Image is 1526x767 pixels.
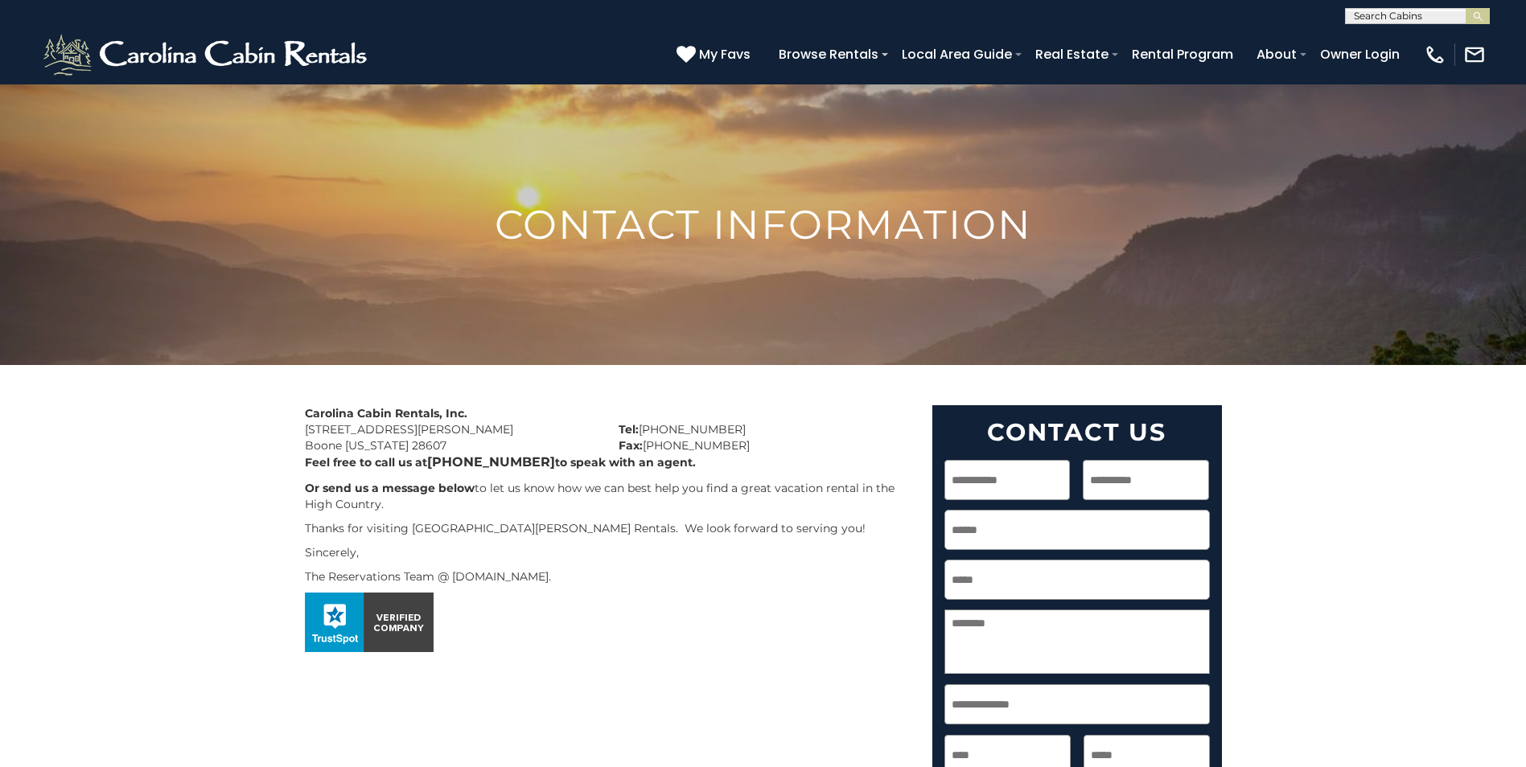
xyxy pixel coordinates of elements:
[894,40,1020,68] a: Local Area Guide
[40,31,374,79] img: White-1-2.png
[555,455,696,470] b: to speak with an agent.
[771,40,886,68] a: Browse Rentals
[305,593,434,652] img: seal_horizontal.png
[305,568,908,584] p: The Reservations Team @ [DOMAIN_NAME].
[619,422,639,437] strong: Tel:
[1124,40,1241,68] a: Rental Program
[305,455,427,470] b: Feel free to call us at
[1248,40,1305,68] a: About
[305,406,467,420] strong: Carolina Cabin Rentals, Inc.
[305,480,908,512] p: to let us know how we can best help you find a great vacation rental in the High Country.
[427,454,555,470] b: [PHONE_NUMBER]
[305,520,908,536] p: Thanks for visiting [GEOGRAPHIC_DATA][PERSON_NAME] Rentals. We look forward to serving you!
[305,544,908,560] p: Sincerely,
[944,417,1210,447] h2: Contact Us
[1424,43,1446,66] img: phone-regular-white.png
[619,438,643,453] strong: Fax:
[1463,43,1486,66] img: mail-regular-white.png
[293,405,607,453] div: [STREET_ADDRESS][PERSON_NAME] Boone [US_STATE] 28607
[607,405,920,453] div: [PHONE_NUMBER] [PHONE_NUMBER]
[677,44,755,65] a: My Favs
[1027,40,1117,68] a: Real Estate
[699,44,751,64] span: My Favs
[305,481,475,495] b: Or send us a message below
[1312,40,1408,68] a: Owner Login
